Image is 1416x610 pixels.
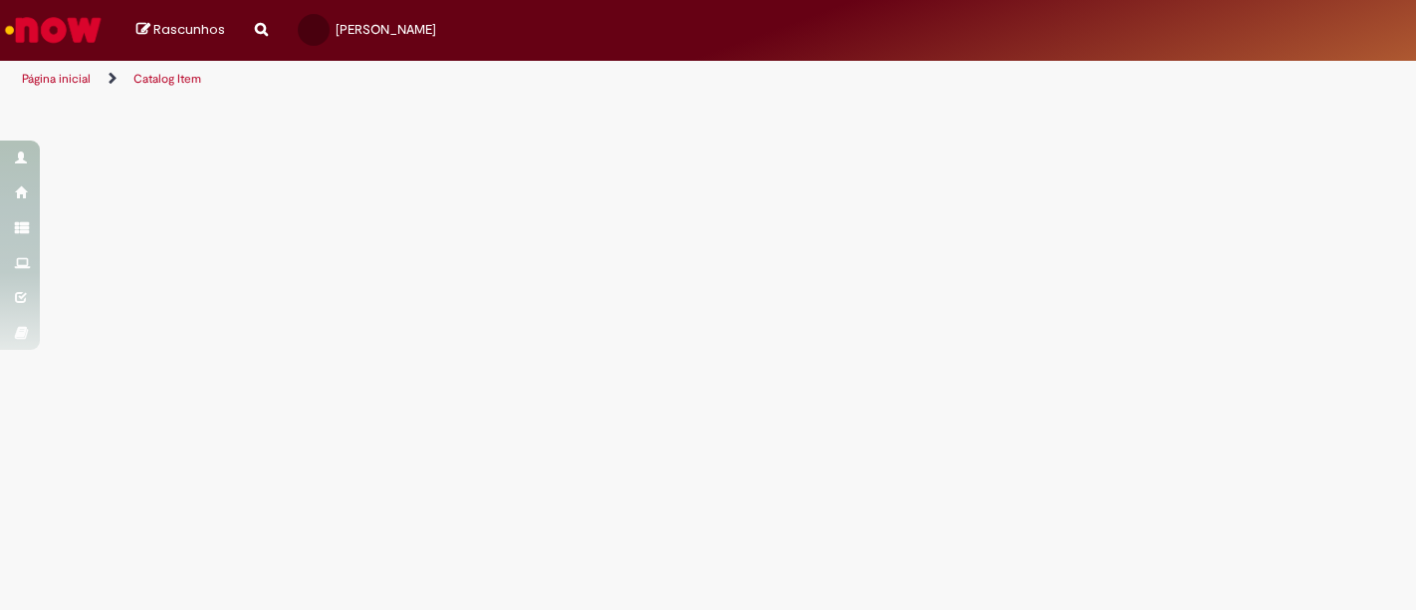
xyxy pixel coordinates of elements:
a: Página inicial [22,71,91,87]
span: [PERSON_NAME] [336,21,436,38]
img: ServiceNow [2,10,105,50]
a: Rascunhos [136,21,225,40]
a: Catalog Item [133,71,201,87]
span: Rascunhos [153,20,225,39]
ul: Trilhas de página [15,61,929,98]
